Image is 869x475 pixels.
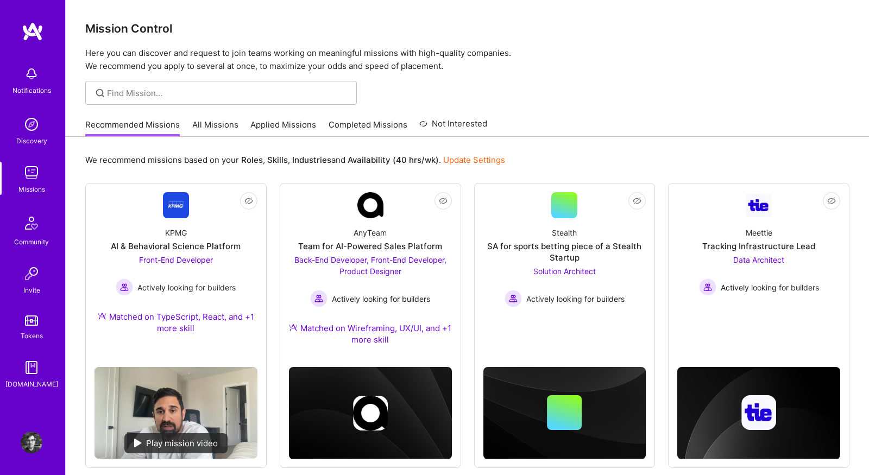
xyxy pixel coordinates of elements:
[289,192,452,358] a: Company LogoAnyTeamTeam for AI-Powered Sales PlatformBack-End Developer, Front-End Developer, Pro...
[289,367,452,459] img: cover
[85,154,505,166] p: We recommend missions based on your , , and .
[244,197,253,205] i: icon EyeClosed
[294,255,446,276] span: Back-End Developer, Front-End Developer, Product Designer
[483,192,646,321] a: StealthSA for sports betting piece of a Stealth StartupSolution Architect Actively looking for bu...
[21,330,43,341] div: Tokens
[443,155,505,165] a: Update Settings
[21,432,42,453] img: User Avatar
[116,278,133,296] img: Actively looking for builders
[526,293,625,305] span: Actively looking for builders
[134,439,142,447] img: play
[12,85,51,96] div: Notifications
[505,290,522,307] img: Actively looking for builders
[14,236,49,248] div: Community
[241,155,263,165] b: Roles
[18,432,45,453] a: User Avatar
[827,197,836,205] i: icon EyeClosed
[192,119,238,137] a: All Missions
[353,396,388,430] img: Company logo
[483,367,646,459] img: cover
[85,22,849,35] h3: Mission Control
[25,315,38,326] img: tokens
[137,282,236,293] span: Actively looking for builders
[633,197,641,205] i: icon EyeClosed
[18,183,45,195] div: Missions
[94,87,106,99] i: icon SearchGrey
[552,227,577,238] div: Stealth
[746,194,772,217] img: Company Logo
[354,227,387,238] div: AnyTeam
[23,284,40,296] div: Invite
[721,282,819,293] span: Actively looking for builders
[107,87,349,99] input: Find Mission...
[741,395,776,430] img: Company logo
[95,311,257,334] div: Matched on TypeScript, React, and +1 more skill
[165,227,187,238] div: KPMG
[85,119,180,137] a: Recommended Missions
[677,192,840,321] a: Company LogoMeettieTracking Infrastructure LeadData Architect Actively looking for buildersActive...
[702,240,815,252] div: Tracking Infrastructure Lead
[5,378,58,390] div: [DOMAIN_NAME]
[483,240,646,263] div: SA for sports betting piece of a Stealth Startup
[329,119,407,137] a: Completed Missions
[348,155,439,165] b: Availability (40 hrs/wk)
[16,135,47,147] div: Discovery
[677,367,840,459] img: cover
[310,290,328,307] img: Actively looking for builders
[419,117,487,137] a: Not Interested
[163,192,189,218] img: Company Logo
[139,255,213,264] span: Front-End Developer
[733,255,784,264] span: Data Architect
[439,197,448,205] i: icon EyeClosed
[111,240,241,252] div: AI & Behavioral Science Platform
[267,155,288,165] b: Skills
[289,322,452,345] div: Matched on Wireframing, UX/UI, and +1 more skill
[699,278,716,296] img: Actively looking for builders
[22,22,43,41] img: logo
[21,113,42,135] img: discovery
[250,119,316,137] a: Applied Missions
[357,192,383,218] img: Company Logo
[95,192,257,358] a: Company LogoKPMGAI & Behavioral Science PlatformFront-End Developer Actively looking for builders...
[21,63,42,85] img: bell
[21,162,42,183] img: teamwork
[98,312,106,320] img: Ateam Purple Icon
[124,433,228,453] div: Play mission video
[21,357,42,378] img: guide book
[332,293,430,305] span: Actively looking for builders
[533,267,596,276] span: Solution Architect
[292,155,331,165] b: Industries
[746,227,772,238] div: Meettie
[95,367,257,459] img: No Mission
[289,323,298,332] img: Ateam Purple Icon
[18,210,45,236] img: Community
[298,240,442,252] div: Team for AI-Powered Sales Platform
[85,47,849,73] p: Here you can discover and request to join teams working on meaningful missions with high-quality ...
[21,263,42,284] img: Invite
